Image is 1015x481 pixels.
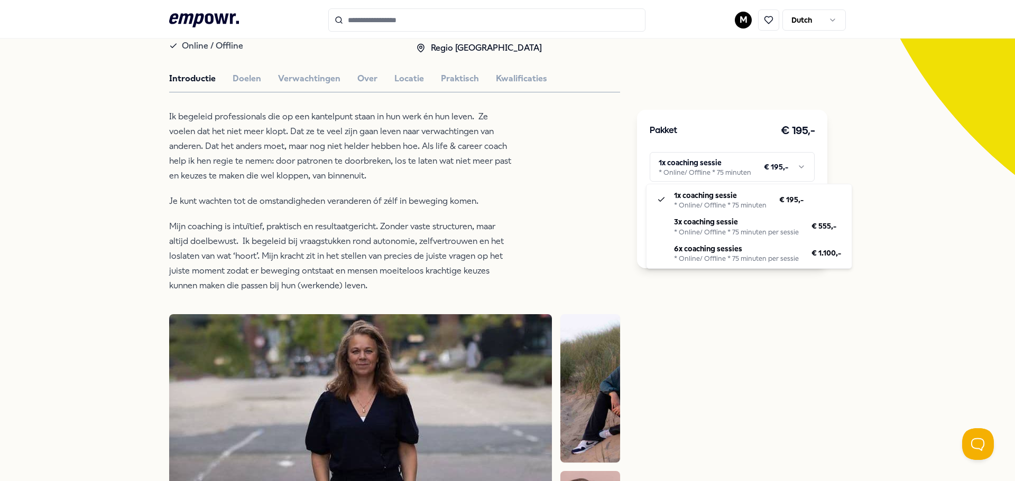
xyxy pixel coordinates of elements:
[811,247,841,259] span: € 1.100,-
[674,254,799,263] div: * Online/ Offline * 75 minuten per sessie
[674,201,767,210] div: * Online/ Offline * 75 minuten
[811,220,836,232] span: € 555,-
[674,190,767,201] p: 1x coaching sessie
[674,216,799,228] p: 3x coaching sessie
[779,194,804,205] span: € 195,-
[674,228,799,237] div: * Online/ Offline * 75 minuten per sessie
[674,243,799,254] p: 6x coaching sessies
